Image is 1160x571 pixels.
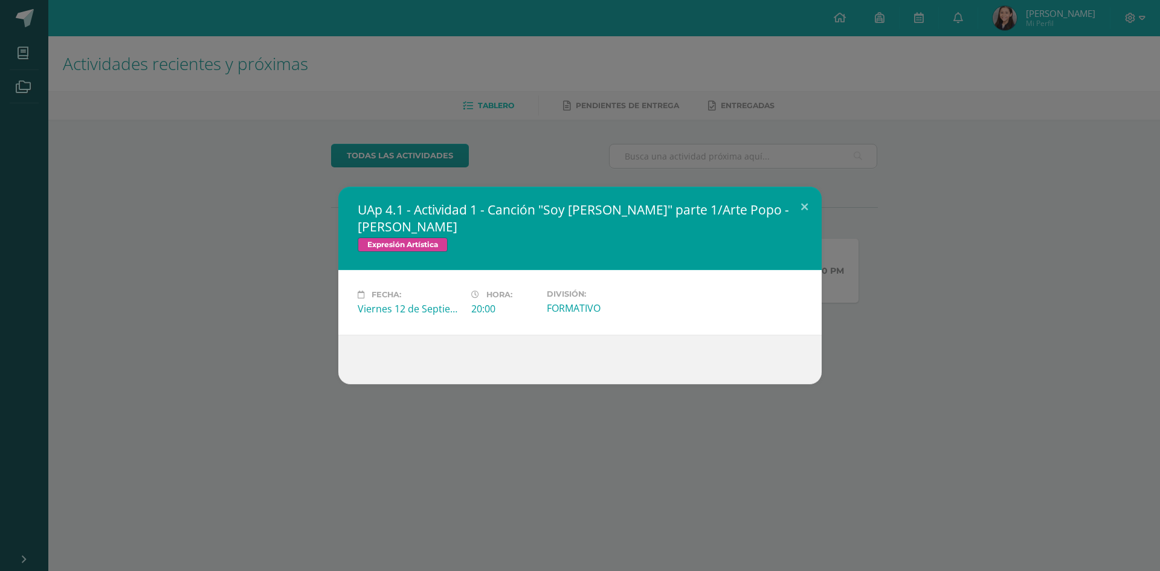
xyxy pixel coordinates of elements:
[358,302,462,315] div: Viernes 12 de Septiembre
[547,289,651,298] label: División:
[372,290,401,299] span: Fecha:
[358,201,802,235] h2: UAp 4.1 - Actividad 1 - Canción "Soy [PERSON_NAME]" parte 1/Arte Popo - [PERSON_NAME]
[358,237,448,252] span: Expresión Artística
[486,290,512,299] span: Hora:
[471,302,537,315] div: 20:00
[787,187,822,228] button: Close (Esc)
[547,302,651,315] div: FORMATIVO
